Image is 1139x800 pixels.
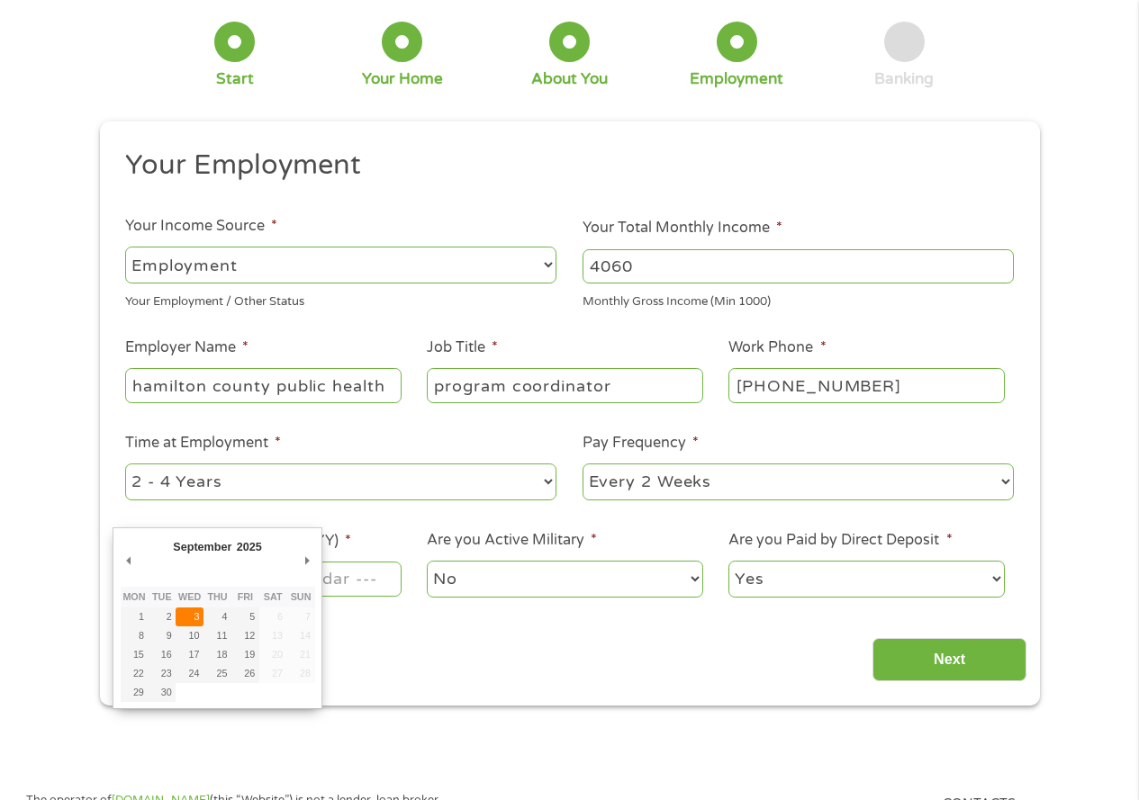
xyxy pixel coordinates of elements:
button: 30 [148,683,176,702]
button: 2 [148,607,176,626]
button: 9 [148,626,176,645]
button: 26 [231,664,259,683]
button: 25 [203,664,231,683]
button: 11 [203,626,231,645]
input: Cashier [427,368,702,402]
label: Are you Active Military [427,531,597,550]
div: Your Employment / Other Status [125,287,556,311]
div: September [171,535,234,559]
button: 29 [121,683,149,702]
div: 2025 [234,535,264,559]
div: About You [531,69,608,89]
button: 22 [121,664,149,683]
button: 3 [176,607,203,626]
button: Next Month [299,548,315,572]
input: 1800 [583,249,1014,283]
button: 1 [121,607,149,626]
label: Your Income Source [125,217,277,236]
div: Your Home [362,69,443,89]
abbr: Saturday [264,591,283,602]
label: Are you Paid by Direct Deposit [728,531,952,550]
h2: Your Employment [125,148,1000,184]
button: 8 [121,626,149,645]
div: Monthly Gross Income (Min 1000) [583,287,1014,311]
button: 12 [231,626,259,645]
button: Previous Month [121,548,137,572]
button: 24 [176,664,203,683]
label: Time at Employment [125,434,281,453]
input: Walmart [125,368,401,402]
abbr: Tuesday [152,591,172,602]
label: Job Title [427,338,498,357]
button: 18 [203,645,231,664]
button: 17 [176,645,203,664]
button: 10 [176,626,203,645]
abbr: Sunday [291,591,312,602]
div: Banking [874,69,934,89]
label: Work Phone [728,338,826,357]
label: Pay Frequency [583,434,699,453]
input: Next [872,638,1026,682]
div: Start [216,69,254,89]
label: Your Total Monthly Income [583,219,782,238]
button: 16 [148,645,176,664]
label: Employer Name [125,338,249,357]
button: 15 [121,645,149,664]
input: (231) 754-4010 [728,368,1004,402]
abbr: Thursday [207,591,227,602]
abbr: Wednesday [178,591,201,602]
abbr: Monday [122,591,145,602]
button: 5 [231,607,259,626]
button: 4 [203,607,231,626]
div: Employment [690,69,783,89]
button: 19 [231,645,259,664]
abbr: Friday [238,591,253,602]
button: 23 [148,664,176,683]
